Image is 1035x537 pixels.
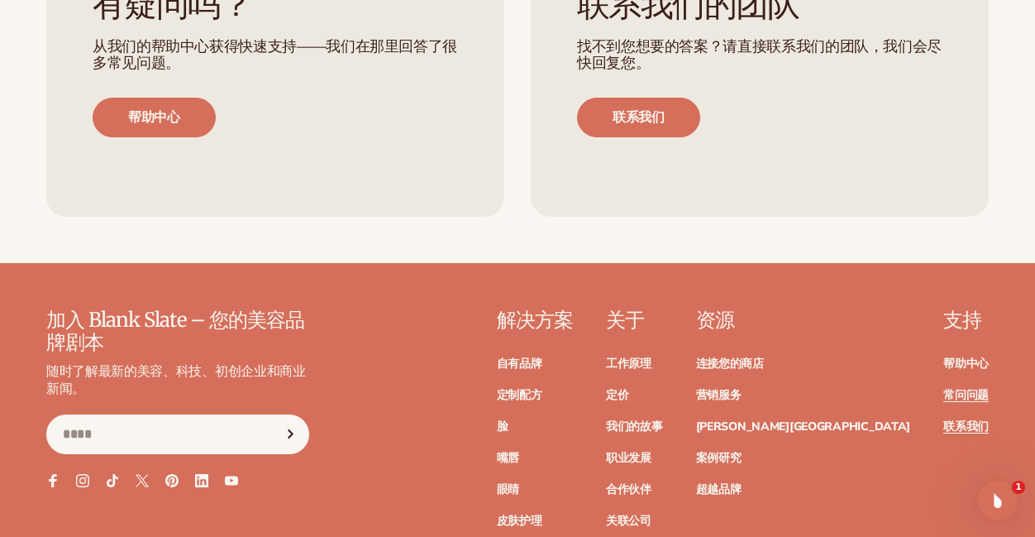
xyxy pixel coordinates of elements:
font: 我们的故事 [606,419,663,434]
font: 工作原理 [606,356,651,372]
font: 超越品牌 [696,482,742,497]
a: 职业发展 [606,453,651,464]
a: 眼睛 [497,484,519,496]
a: 嘴唇 [497,453,519,464]
font: 关联公司 [606,513,651,529]
a: 案例研究 [696,453,742,464]
a: 帮助中心 [943,358,989,370]
a: [PERSON_NAME][GEOGRAPHIC_DATA] [696,421,911,433]
font: 脸 [497,419,508,434]
font: 定制配方 [497,387,542,403]
a: 合作伙伴 [606,484,651,496]
font: 眼睛 [497,482,519,497]
a: 营销服务 [696,390,742,401]
a: 超越品牌 [696,484,742,496]
font: 自有品牌 [497,356,542,372]
a: 关联公司 [606,515,651,527]
font: 定价 [606,387,628,403]
font: 加入 Blank Slate – 您的美容品牌剧本 [46,307,304,354]
font: 资源 [696,307,734,333]
iframe: 对讲机实时聊天 [978,481,1018,520]
a: 常问问题 [943,390,989,401]
font: 1 [1015,482,1022,492]
a: 自有品牌 [497,358,542,370]
a: 定制配方 [497,390,542,401]
font: [PERSON_NAME][GEOGRAPHIC_DATA] [696,419,911,434]
font: 连接您的商店 [696,356,764,372]
a: 帮助中心 [93,98,216,137]
a: 连接您的商店 [696,358,764,370]
font: 帮助中心 [943,356,989,372]
font: 嘴唇 [497,450,519,466]
font: 关于 [606,307,644,333]
font: 联系我们 [943,419,989,434]
font: 案例研究 [696,450,742,466]
font: 找不到您想要的答案？请直接联系我们的团队，我们会尽快回复您。 [577,36,942,73]
font: 职业发展 [606,450,651,466]
a: 皮肤护理 [497,515,542,527]
font: 联系我们 [613,108,665,127]
a: 我们的故事 [606,421,663,433]
font: 皮肤护理 [497,513,542,529]
font: 从我们的帮助中心获得快速支持——我们在那里回答了很多常见问题。 [93,36,457,73]
font: 营销服务 [696,387,742,403]
a: 联系我们 [943,421,989,433]
font: 合作伙伴 [606,482,651,497]
a: 联系我们 [577,98,700,137]
font: 帮助中心 [128,108,180,127]
button: 订阅 [272,415,308,454]
font: 支持 [943,307,981,333]
font: 随时了解最新的美容、科技、初创企业和商业新闻。 [46,362,306,398]
font: 解决方案 [497,307,573,333]
a: 工作原理 [606,358,651,370]
a: 定价 [606,390,628,401]
font: 常问问题 [943,387,989,403]
a: 脸 [497,421,508,433]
